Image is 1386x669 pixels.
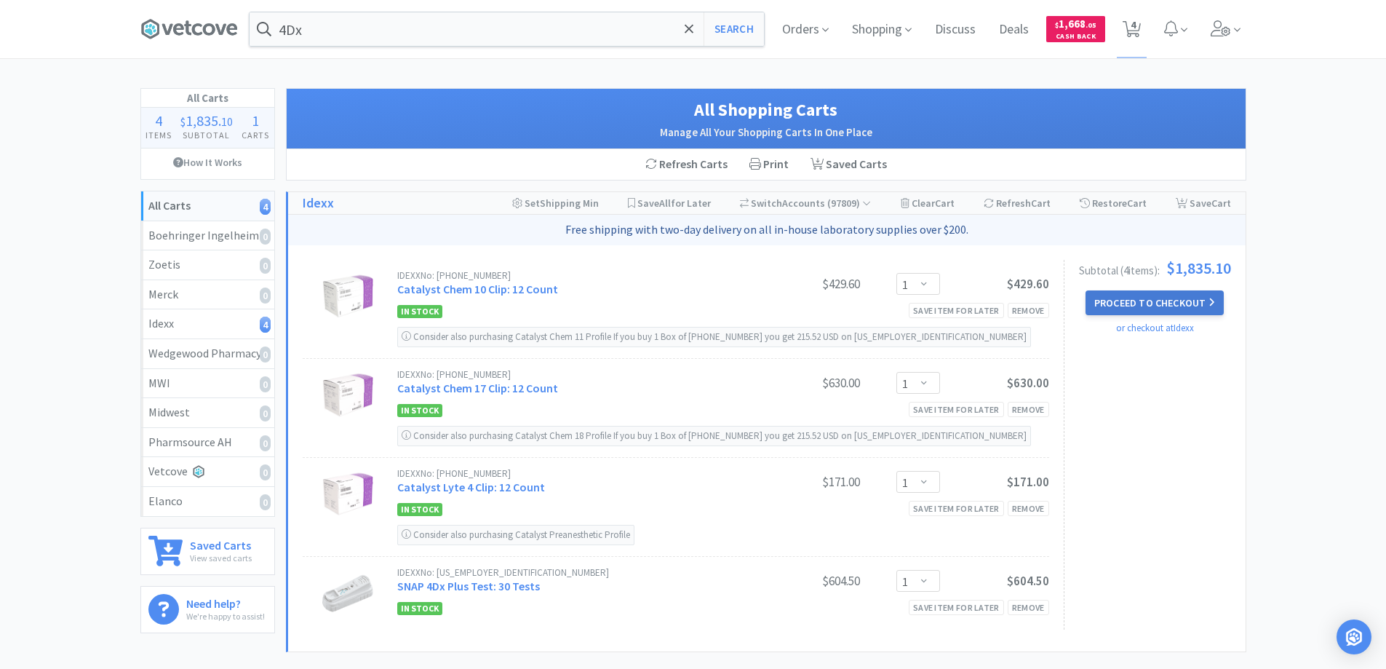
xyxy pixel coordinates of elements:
[1127,197,1147,210] span: Cart
[1008,501,1049,516] div: Remove
[1116,322,1194,334] a: or checkout at Idexx
[141,457,274,487] a: Vetcove0
[141,369,274,399] a: MWI0
[1055,20,1059,30] span: $
[1008,402,1049,417] div: Remove
[141,280,274,310] a: Merck0
[909,600,1004,615] div: Save item for later
[1007,375,1049,391] span: $630.00
[148,374,267,393] div: MWI
[397,525,634,545] div: Consider also purchasing Catalyst Preanesthetic Profile
[186,609,265,623] p: We're happy to assist!
[1031,197,1051,210] span: Cart
[322,271,373,322] img: 64c71f5dfc9744d382696867a98dfc87_175106.png
[260,435,271,451] i: 0
[1007,276,1049,292] span: $429.60
[740,192,872,214] div: Accounts
[512,192,599,214] div: Shipping Min
[260,258,271,274] i: 0
[397,305,442,318] span: In Stock
[1086,20,1096,30] span: . 05
[148,314,267,333] div: Idexx
[260,199,271,215] i: 4
[1007,573,1049,589] span: $604.50
[751,572,860,590] div: $604.50
[148,285,267,304] div: Merck
[1008,303,1049,318] div: Remove
[303,193,334,214] a: Idexx
[141,149,274,176] a: How It Works
[1007,474,1049,490] span: $171.00
[659,197,671,210] span: All
[935,197,955,210] span: Cart
[984,192,1051,214] div: Refresh
[993,23,1035,36] a: Deals
[634,149,738,180] div: Refresh Carts
[929,23,981,36] a: Discuss
[148,403,267,422] div: Midwest
[176,128,237,142] h4: Subtotal
[1008,600,1049,615] div: Remove
[141,428,274,458] a: Pharmsource AH0
[1086,290,1224,315] button: Proceed to Checkout
[397,282,558,296] a: Catalyst Chem 10 Clip: 12 Count
[397,568,751,577] div: IDEXX No: [US_EMPLOYER_IDENTIFICATION_NUMBER]
[397,426,1031,446] div: Consider also purchasing Catalyst Chem 18 Profile If you buy 1 Box of [PHONE_NUMBER] you get 215....
[909,402,1004,417] div: Save item for later
[176,114,237,128] div: .
[751,374,860,392] div: $630.00
[141,250,274,280] a: Zoetis0
[397,271,751,280] div: IDEXX No: [PHONE_NUMBER]
[148,226,267,245] div: Boehringer Ingelheim
[909,303,1004,318] div: Save item for later
[1079,260,1231,276] div: Subtotal ( 4 item s ):
[901,192,955,214] div: Clear
[221,114,233,129] span: 10
[260,347,271,363] i: 0
[294,221,1240,240] p: Free shipping with two-day delivery on all in-house laboratory supplies over $200.
[800,149,898,180] a: Saved Carts
[397,469,751,478] div: IDEXX No: [PHONE_NUMBER]
[397,327,1031,347] div: Consider also purchasing Catalyst Chem 11 Profile If you buy 1 Box of [PHONE_NUMBER] you get 215....
[738,149,800,180] div: Print
[322,469,373,520] img: 913511550ccb4a17b8adc2fdb56e89a3_175549.png
[1337,619,1371,654] div: Open Intercom Messenger
[397,404,442,417] span: In Stock
[1046,9,1105,49] a: $1,668.05Cash Back
[397,503,442,516] span: In Stock
[141,487,274,516] a: Elanco0
[260,405,271,421] i: 0
[148,462,267,481] div: Vetcove
[141,89,274,108] h1: All Carts
[260,494,271,510] i: 0
[190,536,252,551] h6: Saved Carts
[141,309,274,339] a: Idexx4
[260,229,271,245] i: 0
[148,344,267,363] div: Wedgewood Pharmacy
[260,317,271,333] i: 4
[301,96,1231,124] h1: All Shopping Carts
[751,275,860,293] div: $429.60
[751,197,782,210] span: Switch
[190,551,252,565] p: View saved carts
[1166,260,1231,276] span: $1,835.10
[260,376,271,392] i: 0
[148,433,267,452] div: Pharmsource AH
[1080,192,1147,214] div: Restore
[237,128,274,142] h4: Carts
[141,128,176,142] h4: Items
[909,501,1004,516] div: Save item for later
[140,528,275,575] a: Saved CartsView saved carts
[397,381,558,395] a: Catalyst Chem 17 Clip: 12 Count
[301,124,1231,141] h2: Manage All Your Shopping Carts In One Place
[397,480,545,494] a: Catalyst Lyte 4 Clip: 12 Count
[1117,25,1147,38] a: 4
[180,114,186,129] span: $
[751,473,860,491] div: $171.00
[148,492,267,511] div: Elanco
[1211,197,1231,210] span: Cart
[155,111,162,130] span: 4
[397,602,442,615] span: In Stock
[525,197,540,210] span: Set
[1055,33,1096,42] span: Cash Back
